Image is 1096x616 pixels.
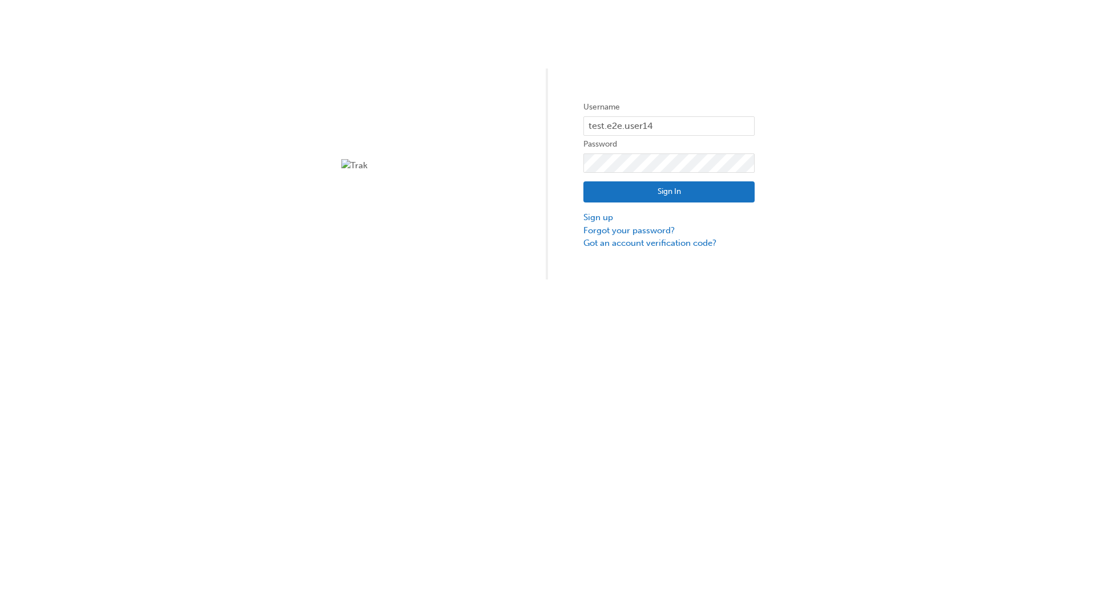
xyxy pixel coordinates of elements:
[583,237,755,250] a: Got an account verification code?
[583,224,755,237] a: Forgot your password?
[341,159,513,172] img: Trak
[583,137,755,151] label: Password
[583,100,755,114] label: Username
[583,211,755,224] a: Sign up
[583,116,755,136] input: Username
[583,181,755,203] button: Sign In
